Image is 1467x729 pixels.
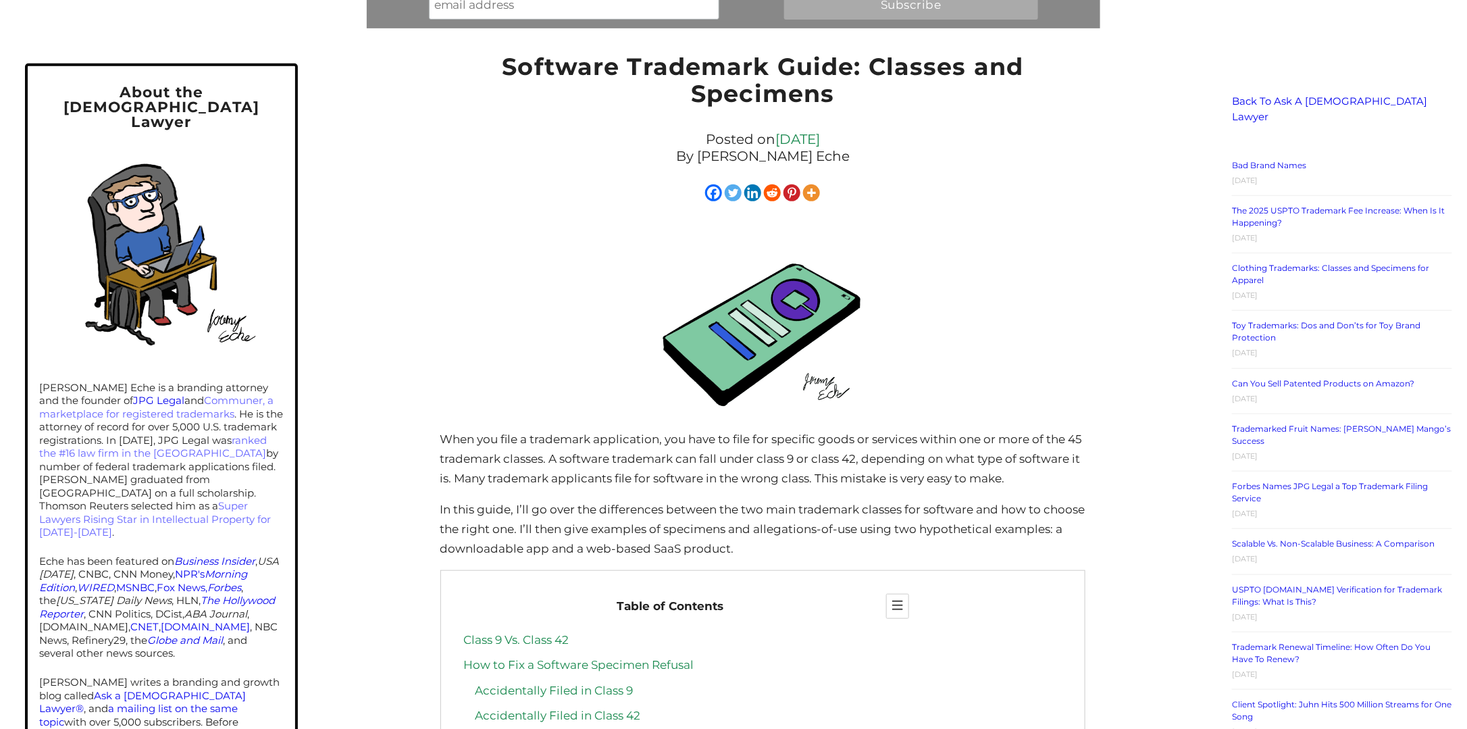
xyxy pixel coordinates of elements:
a: Business Insider [174,555,255,568]
a: Accidentally Filed in Class 42 [475,709,641,722]
time: [DATE] [1232,509,1258,518]
a: Reddit [764,184,781,201]
a: Class 9 Vs. Class 42 [464,633,569,647]
span: About the [DEMOGRAPHIC_DATA] Lawyer [63,83,259,130]
a: Communer, a marketplace for registered trademarks [39,394,274,420]
time: [DATE] [1232,670,1258,679]
em: Morning Edition [39,568,247,594]
a: Can You Sell Patented Products on Amazon? [1232,378,1414,388]
img: Green mobile phone app illustration by Jeremy Eche [659,222,867,430]
a: Ask a [DEMOGRAPHIC_DATA] Lawyer® [39,689,246,715]
a: Fox News, [157,581,207,594]
em: ABA Journal [184,607,247,620]
a: WIRED [77,581,114,594]
a: Toy Trademarks: Dos and Don’ts for Toy Brand Protection [1232,320,1420,343]
p: Eche has been featured on , , CNBC, CNN Money, , , , , the , HLN, , CNN Politics, DCist, , [DOMAI... [39,555,283,660]
a: [DOMAIN_NAME] [161,620,250,633]
em: USA [DATE] [39,555,279,581]
time: [DATE] [1232,291,1258,300]
a: Globe and Mail [147,634,223,647]
p: [PERSON_NAME] Eche is a branding attorney and the founder of and . He is the attorney of record f... [39,381,283,539]
a: The Hollywood Reporter [39,594,275,620]
a: Scalable Vs. Non-Scalable Business: A Comparison [1232,538,1435,549]
a: Back To Ask A [DEMOGRAPHIC_DATA] Lawyer [1232,95,1427,123]
p: In this guide, I’ll go over the differences between the two main trademark classes for software a... [440,500,1086,559]
time: [DATE] [1232,451,1258,461]
a: JPG Legal [133,394,184,407]
time: [DATE] [1232,233,1258,243]
a: MSNBC [116,581,155,594]
span: Table of Contents [617,597,723,616]
a: Forbes Names JPG Legal a Top Trademark Filing Service [1232,481,1428,503]
a: Client Spotlight: Juhn Hits 500 Million Streams for One Song [1232,699,1451,722]
a: Twitter [725,184,742,201]
a: Trademarked Fruit Names: [PERSON_NAME] Mango’s Success [1232,424,1451,446]
a: More [803,184,820,201]
img: Self-portrait of Jeremy in his home office. [51,142,272,362]
time: [DATE] [1232,176,1258,185]
p: By [PERSON_NAME] Eche [447,148,1079,165]
a: Trademark Renewal Timeline: How Often Do You Have To Renew? [1232,642,1431,664]
a: Facebook [705,184,722,201]
a: The 2025 USPTO Trademark Fee Increase: When Is It Happening? [1232,205,1445,228]
a: NPR'sMorning Edition [39,568,247,594]
time: [DATE] [1232,394,1258,403]
a: Clothing Trademarks: Classes and Specimens for Apparel [1232,263,1429,285]
a: Linkedin [744,184,761,201]
a: Bad Brand Names [1232,160,1306,170]
a: USPTO [DOMAIN_NAME] Verification for Trademark Filings: What Is This? [1232,584,1442,607]
a: Pinterest [783,184,800,201]
em: [US_STATE] Daily News [56,594,172,607]
div: Posted on [440,128,1086,168]
a: CNET [130,620,159,633]
a: How to Fix a Software Specimen Refusal [464,658,694,672]
a: a mailing list on the same topic [39,702,238,728]
h1: Software Trademark Guide: Classes and Specimens [440,53,1086,115]
a: Super Lawyers Rising Star in Intellectual Property for [DATE]-[DATE] [39,499,271,538]
time: [DATE] [1232,554,1258,563]
time: [DATE] [1232,348,1258,357]
p: When you file a trademark application, you have to file for specific goods or services within one... [440,430,1086,488]
a: Accidentally Filed in Class 9 [475,684,634,697]
time: [DATE] [1232,612,1258,622]
a: Forbes [207,581,241,594]
a: [DATE] [775,131,820,147]
a: ranked the #16 law firm in the [GEOGRAPHIC_DATA] [39,434,267,460]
